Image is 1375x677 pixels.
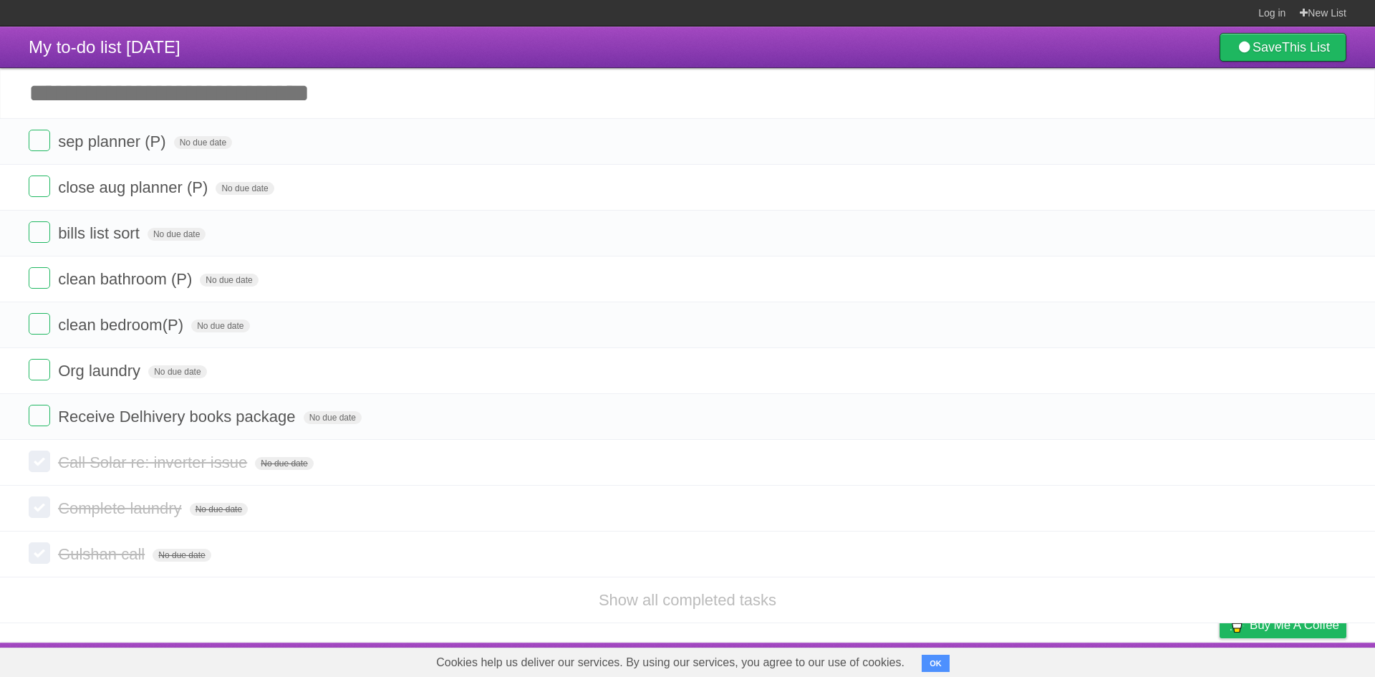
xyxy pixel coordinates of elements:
span: My to-do list [DATE] [29,37,180,57]
span: No due date [190,503,248,516]
span: No due date [148,228,206,241]
span: No due date [255,457,313,470]
span: clean bathroom (P) [58,270,196,288]
span: No due date [148,365,206,378]
label: Done [29,267,50,289]
label: Done [29,130,50,151]
span: Call Solar re: inverter issue [58,453,251,471]
b: This List [1282,40,1330,54]
span: Gulshan call [58,545,148,563]
img: Buy me a coffee [1227,613,1246,637]
label: Done [29,496,50,518]
button: OK [922,655,950,672]
label: Done [29,176,50,197]
label: Done [29,359,50,380]
span: bills list sort [58,224,143,242]
a: Developers [1076,646,1134,673]
span: Receive Delhivery books package [58,408,299,426]
span: No due date [174,136,232,149]
a: Suggest a feature [1256,646,1346,673]
span: No due date [216,182,274,195]
label: Done [29,451,50,472]
span: Complete laundry [58,499,185,517]
label: Done [29,405,50,426]
span: sep planner (P) [58,133,169,150]
a: Privacy [1201,646,1238,673]
a: Show all completed tasks [599,591,776,609]
span: Cookies help us deliver our services. By using our services, you agree to our use of cookies. [422,648,919,677]
a: Buy me a coffee [1220,612,1346,638]
label: Done [29,313,50,335]
span: No due date [191,320,249,332]
span: No due date [200,274,258,287]
label: Done [29,542,50,564]
span: close aug planner (P) [58,178,211,196]
span: No due date [304,411,362,424]
a: About [1029,646,1059,673]
span: Org laundry [58,362,144,380]
label: Done [29,221,50,243]
span: No due date [153,549,211,562]
a: Terms [1152,646,1184,673]
a: SaveThis List [1220,33,1346,62]
span: clean bedroom(P) [58,316,187,334]
span: Buy me a coffee [1250,613,1339,638]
